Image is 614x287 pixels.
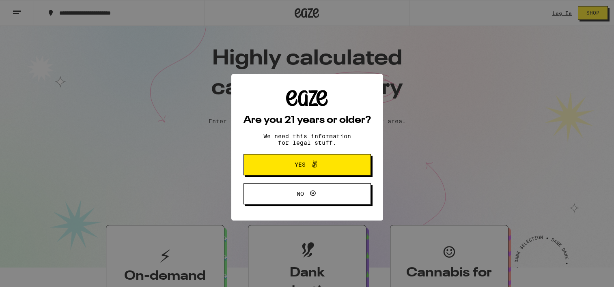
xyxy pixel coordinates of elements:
span: Yes [295,158,306,164]
button: Yes [243,150,371,171]
h2: Are you 21 years or older? [243,112,371,122]
span: No [297,187,304,193]
button: No [243,180,371,201]
p: We need this information for legal stuff. [256,129,358,142]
